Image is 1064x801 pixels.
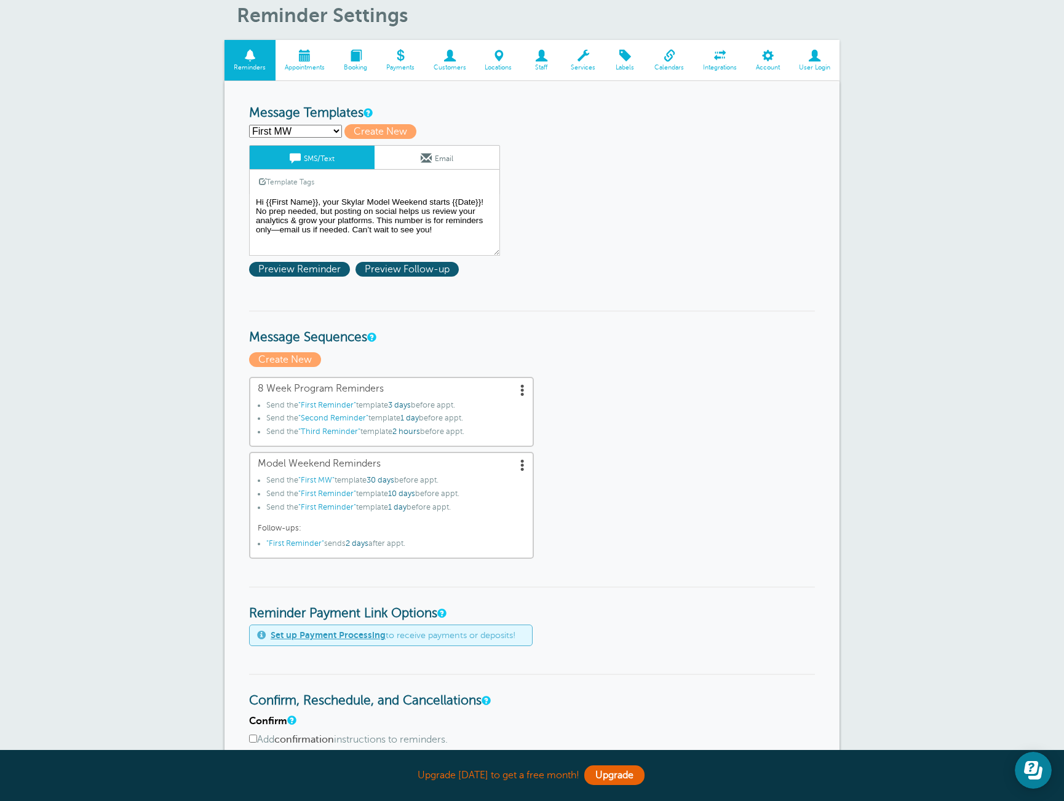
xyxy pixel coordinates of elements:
[522,40,562,81] a: Staff
[249,735,257,743] input: Addconfirmationinstructions to reminders.
[249,586,815,621] h3: Reminder Payment Link Options
[611,64,639,71] span: Labels
[298,489,356,498] span: "First Reminder"
[346,539,368,548] span: 2 days
[249,377,534,447] a: 8 Week Program Reminders Send the"First Reminder"template3 daysbefore appt.Send the"Second Remind...
[746,40,789,81] a: Account
[363,109,371,117] a: This is the wording for your reminder and follow-up messages. You can create multiple templates i...
[605,40,645,81] a: Labels
[651,64,688,71] span: Calendars
[274,734,334,745] b: confirmation
[383,64,418,71] span: Payments
[249,354,324,365] a: Create New
[298,414,368,422] span: "Second Reminder"
[231,64,269,71] span: Reminders
[271,630,386,640] a: Set up Payment Processing
[249,734,815,746] label: Add instructions to reminders.
[344,124,416,139] span: Create New
[528,64,555,71] span: Staff
[367,476,394,484] span: 30 days
[249,716,815,727] h4: Confirm
[250,146,375,169] a: SMS/Text
[367,333,375,341] a: Message Sequences allow you to setup multiple reminder schedules that can use different Message T...
[276,40,335,81] a: Appointments
[375,146,499,169] a: Email
[430,64,469,71] span: Customers
[388,503,407,511] span: 1 day
[437,609,445,617] a: These settings apply to all templates. Automatically add a payment link to your reminders if an a...
[266,427,525,441] li: Send the template before appt.
[694,40,747,81] a: Integrations
[249,674,815,709] h3: Confirm, Reschedule, and Cancellations
[341,64,371,71] span: Booking
[266,401,525,414] li: Send the template before appt.
[298,427,360,436] span: "Third Reminder"
[795,64,833,71] span: User Login
[266,414,525,427] li: Send the template before appt.
[475,40,522,81] a: Locations
[584,765,645,785] a: Upgrade
[400,414,419,422] span: 1 day
[355,264,462,275] a: Preview Follow-up
[376,40,424,81] a: Payments
[645,40,694,81] a: Calendars
[249,106,815,121] h3: Message Templates
[344,126,422,137] a: Create New
[282,64,328,71] span: Appointments
[562,40,605,81] a: Services
[298,503,356,511] span: "First Reminder"
[700,64,740,71] span: Integrations
[249,262,350,277] span: Preview Reminder
[568,64,599,71] span: Services
[482,64,515,71] span: Locations
[392,427,420,436] span: 2 hours
[249,310,815,345] h3: Message Sequences
[249,352,321,367] span: Create New
[266,539,525,553] li: sends after appt.
[388,489,415,498] span: 10 days
[258,383,525,395] span: 8 Week Program Reminders
[355,262,459,277] span: Preview Follow-up
[266,539,324,548] span: "First Reminder"
[266,476,525,489] li: Send the template before appt.
[249,264,355,275] a: Preview Reminder
[250,170,324,194] a: Template Tags
[249,194,500,256] textarea: Hi {{First Name}}, your Skylar Model Weekend starts {{Date}}! No prep needed, but posting on soci...
[258,458,525,470] span: Model Weekend Reminders
[266,489,525,503] li: Send the template before appt.
[298,476,335,484] span: "First MW"
[388,401,411,409] span: 3 days
[424,40,475,81] a: Customers
[224,762,840,789] div: Upgrade [DATE] to get a free month!
[258,524,525,533] p: Follow-ups:
[266,503,525,516] li: Send the template before appt.
[482,696,489,704] a: These settings apply to all templates. (They are not per-template settings). You can change the l...
[287,716,295,724] a: A note will be added to SMS reminders that replying "C" will confirm the appointment. For email r...
[752,64,783,71] span: Account
[789,40,840,81] a: User Login
[249,452,534,559] a: Model Weekend Reminders Send the"First MW"template30 daysbefore appt.Send the"First Reminder"temp...
[335,40,377,81] a: Booking
[271,630,515,641] span: to receive payments or deposits!
[1015,752,1052,789] iframe: Resource center
[237,4,840,27] h1: Reminder Settings
[298,401,356,409] span: "First Reminder"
